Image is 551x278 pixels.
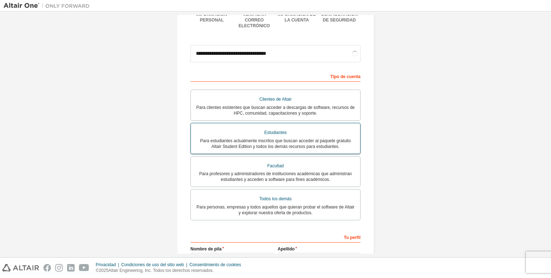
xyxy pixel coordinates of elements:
font: Información de la cuenta [278,12,316,23]
img: facebook.svg [43,264,51,272]
font: Consentimiento de cookies [189,262,241,267]
font: Para personas, empresas y todos aquellos que quieran probar el software de Altair y explorar nues... [197,205,354,215]
font: Nombre de pila [190,246,222,251]
font: Clientes de Altair [259,97,292,102]
img: linkedin.svg [67,264,75,272]
font: Todos los demás [259,196,292,201]
font: Para clientes existentes que buscan acceder a descargas de software, recursos de HPC, comunidad, ... [196,105,355,116]
font: © [96,268,99,273]
font: Para estudiantes actualmente inscritos que buscan acceder al paquete gratuito Altair Student Edit... [200,138,351,149]
font: Verificar correo electrónico [239,12,270,28]
font: 2025 [99,268,109,273]
font: Tu perfil [344,235,361,240]
font: Condiciones de uso del sitio web [121,262,184,267]
img: altair_logo.svg [2,264,39,272]
font: Privacidad [96,262,116,267]
font: Tipo de cuenta [330,74,361,79]
font: Facultad [267,163,284,168]
font: Apellido [278,246,295,251]
img: instagram.svg [55,264,63,272]
img: Altair Uno [4,2,93,9]
font: Para profesores y administradores de instituciones académicas que administran estudiantes y acced... [199,171,352,182]
font: Configuración de seguridad [321,12,358,23]
img: youtube.svg [79,264,89,272]
font: Información personal [196,12,227,23]
font: Altair Engineering, Inc. Todos los derechos reservados. [108,268,213,273]
font: Estudiantes [264,130,287,135]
